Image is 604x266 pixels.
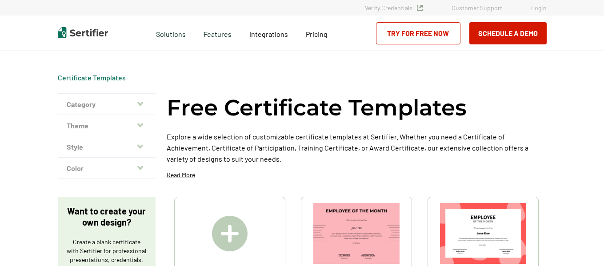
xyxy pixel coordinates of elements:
p: Explore a wide selection of customizable certificate templates at Sertifier. Whether you need a C... [167,131,547,164]
a: Integrations [249,28,288,39]
button: Category [58,94,156,115]
button: Theme [58,115,156,136]
span: Solutions [156,28,186,39]
a: Certificate Templates [58,73,126,82]
a: Pricing [306,28,328,39]
p: Want to create your own design? [67,206,147,228]
p: Read More [167,171,195,179]
div: Breadcrumb [58,73,126,82]
img: Modern & Red Employee of the Month Certificate Template [440,203,526,264]
a: Try for Free Now [376,22,460,44]
img: Simple & Modern Employee of the Month Certificate Template [313,203,400,264]
button: Style [58,136,156,158]
img: Sertifier | Digital Credentialing Platform [58,27,108,38]
img: Create A Blank Certificate [212,216,248,251]
a: Customer Support [452,4,502,12]
img: Verified [417,5,423,11]
a: Verify Credentials [365,4,423,12]
a: Login [531,4,547,12]
span: Integrations [249,30,288,38]
h1: Free Certificate Templates [167,93,467,122]
span: Pricing [306,30,328,38]
span: Features [204,28,232,39]
button: Color [58,158,156,179]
